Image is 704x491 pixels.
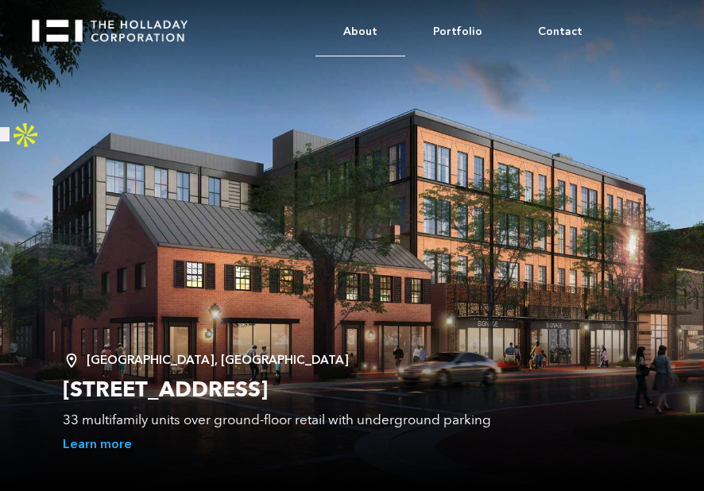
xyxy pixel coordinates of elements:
a: Portfolio [405,8,510,56]
a: About [315,8,405,56]
div: 33 multifamily units over ground-floor retail with underground parking [63,412,592,428]
img: Apollo [10,119,41,151]
img: Location Pin [63,352,87,369]
a: home [32,8,202,42]
a: Learn more [63,436,132,453]
div: [GEOGRAPHIC_DATA], [GEOGRAPHIC_DATA] [63,352,592,368]
a: Contact [510,8,610,56]
h2: [STREET_ADDRESS] [63,376,592,404]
